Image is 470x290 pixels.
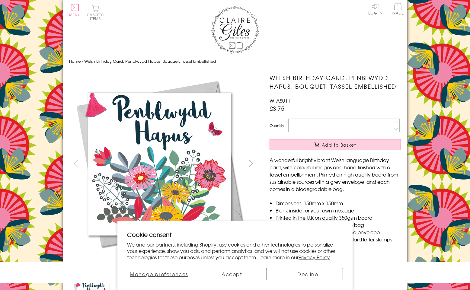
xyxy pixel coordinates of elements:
[270,139,401,150] button: Add to Basket
[82,58,83,64] span: ›
[69,4,81,17] button: Menu
[90,12,104,21] span: 0 items
[276,199,401,207] li: Dimensions: 150mm x 150mm
[270,156,401,193] p: A wonderful bright vibrant Welsh language Birthday card, with colourful images and hand finished ...
[197,268,267,280] button: Accept
[270,97,290,104] span: WTAS011
[127,268,191,280] button: Manage preferences
[130,270,188,278] span: Manage preferences
[69,55,401,68] nav: breadcrumbs
[69,157,83,170] button: prev
[270,123,284,128] label: Quantity
[322,142,356,148] span: Add to Basket
[392,3,404,16] a: Trade
[69,58,81,64] a: Home
[299,253,330,261] a: Privacy Policy
[127,230,343,239] h2: Cookie consent
[276,207,401,214] li: Blank inside for your own message
[257,73,439,254] img: Welsh Birthday Card, Penblwydd Hapus, Bouquet, Tassel Embellished
[392,3,404,15] span: Trade
[87,5,104,20] button: Basket0 items
[273,268,343,280] button: Decline
[368,3,383,15] a: Log In
[276,214,401,221] li: Printed in the U.K on quality 350gsm board
[211,6,259,54] img: Claire Giles Greetings Cards
[127,241,343,260] p: We and our partners, including Shopify, use cookies and other technologies to personalize your ex...
[69,12,81,18] span: Menu
[69,73,250,254] img: Welsh Birthday Card, Penblwydd Hapus, Bouquet, Tassel Embellished
[244,157,257,170] button: next
[270,73,401,91] h1: Welsh Birthday Card, Penblwydd Hapus, Bouquet, Tassel Embellished
[84,58,216,64] span: Welsh Birthday Card, Penblwydd Hapus, Bouquet, Tassel Embellished
[69,260,258,268] h3: More views
[270,104,284,113] span: £3.75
